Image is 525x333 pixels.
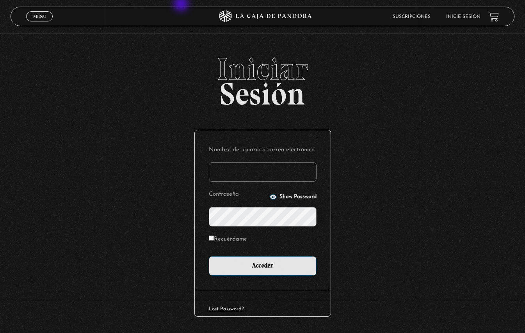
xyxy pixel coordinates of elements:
[209,189,267,201] label: Contraseña
[279,194,317,200] span: Show Password
[488,11,499,22] a: View your shopping cart
[209,236,214,241] input: Recuérdame
[11,53,514,85] span: Iniciar
[33,14,46,19] span: Menu
[209,234,247,246] label: Recuérdame
[446,14,481,19] a: Inicie sesión
[393,14,431,19] a: Suscripciones
[30,21,49,26] span: Cerrar
[209,256,317,276] input: Acceder
[209,306,244,312] a: Lost Password?
[269,193,317,201] button: Show Password
[11,53,514,103] h2: Sesión
[209,144,317,156] label: Nombre de usuario o correo electrónico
